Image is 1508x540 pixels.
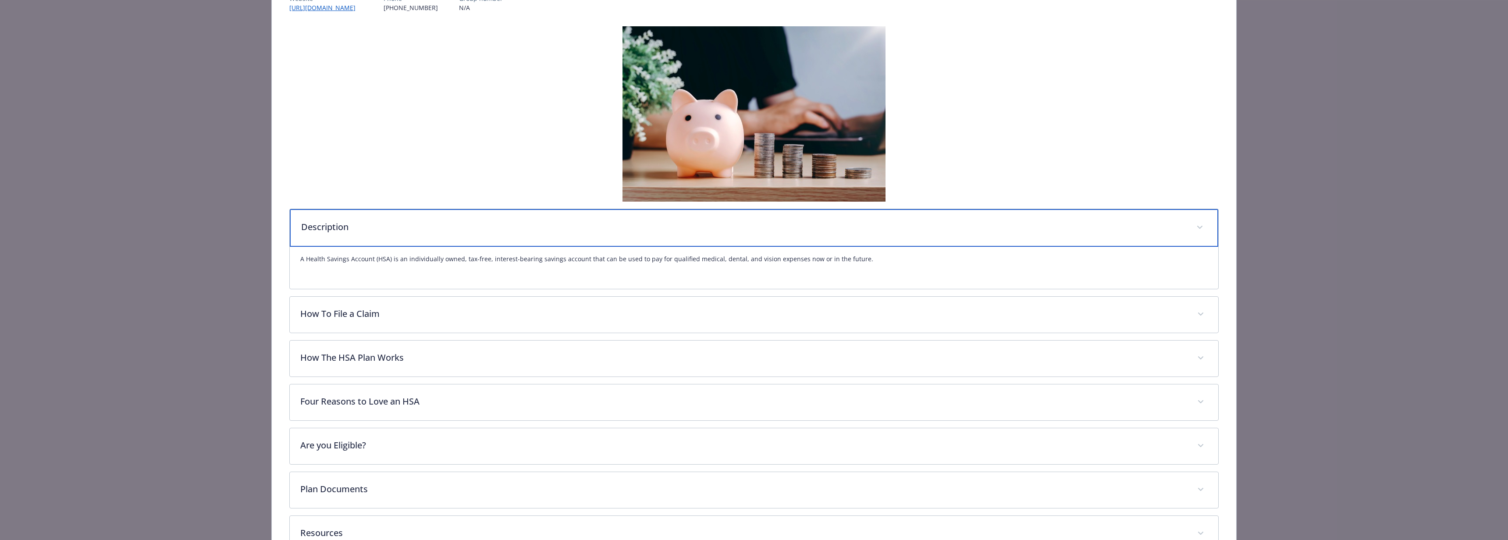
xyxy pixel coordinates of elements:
[384,3,438,12] p: [PHONE_NUMBER]
[301,220,1186,234] p: Description
[300,307,1187,320] p: How To File a Claim
[290,472,1218,508] div: Plan Documents
[290,297,1218,333] div: How To File a Claim
[459,3,503,12] p: N/A
[290,341,1218,377] div: How The HSA Plan Works
[289,4,363,12] a: [URL][DOMAIN_NAME]
[300,395,1187,408] p: Four Reasons to Love an HSA
[290,384,1218,420] div: Four Reasons to Love an HSA
[300,254,1208,264] p: A Health Savings Account (HSA) is an individually owned, tax-free, interest-bearing savings accou...
[300,526,1187,540] p: Resources
[290,428,1218,464] div: Are you Eligible?
[300,351,1187,364] p: How The HSA Plan Works
[290,247,1218,289] div: Description
[300,439,1187,452] p: Are you Eligible?
[622,26,886,202] img: banner
[290,209,1218,247] div: Description
[300,483,1187,496] p: Plan Documents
